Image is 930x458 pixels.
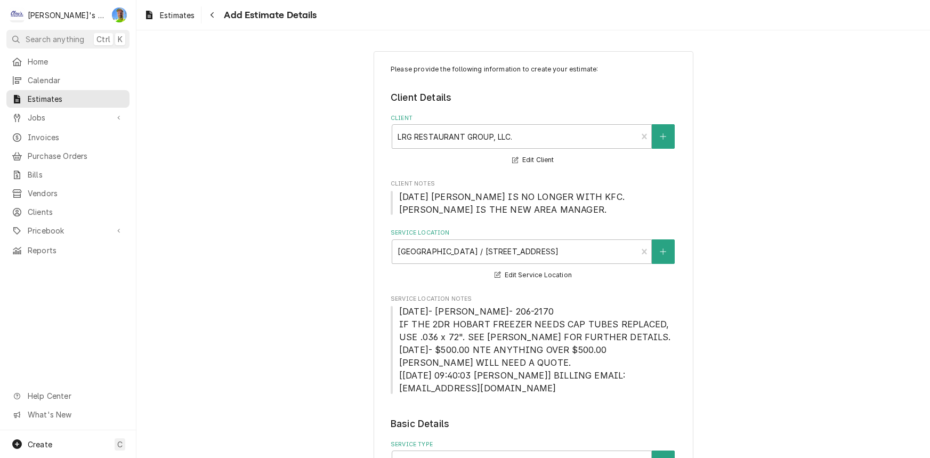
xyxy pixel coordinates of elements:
span: Service Location Notes [391,295,676,303]
div: GA [112,7,127,22]
legend: Basic Details [391,417,676,431]
a: Bills [6,166,130,183]
a: Go to Pricebook [6,222,130,239]
span: Service Location Notes [391,305,676,395]
div: Clay's Refrigeration's Avatar [10,7,25,22]
a: Purchase Orders [6,147,130,165]
span: Estimates [160,10,195,21]
svg: Create New Location [660,248,666,255]
a: Go to Help Center [6,387,130,405]
span: Estimates [28,93,124,105]
button: Edit Service Location [493,269,573,282]
div: Client Notes [391,180,676,215]
span: [DATE] [PERSON_NAME] IS NO LONGER WITH KFC. [PERSON_NAME] IS THE NEW AREA MANAGER. [399,191,627,215]
div: Greg Austin's Avatar [112,7,127,22]
a: Estimates [6,90,130,108]
span: What's New [28,409,123,420]
a: Reports [6,242,130,259]
span: Home [28,56,124,67]
a: Home [6,53,130,70]
span: [DATE]- [PERSON_NAME]- 206-2170 IF THE 2DR HOBART FREEZER NEEDS CAP TUBES REPLACED, USE .036 x 72... [399,306,672,393]
a: Calendar [6,71,130,89]
div: C [10,7,25,22]
span: Ctrl [96,34,110,45]
label: Service Type [391,440,676,449]
button: Create New Client [652,124,674,149]
button: Create New Location [652,239,674,264]
span: Clients [28,206,124,218]
a: Go to Jobs [6,109,130,126]
button: Search anythingCtrlK [6,30,130,49]
a: Invoices [6,128,130,146]
legend: Client Details [391,91,676,105]
span: Add Estimate Details [221,8,317,22]
div: Service Location Notes [391,295,676,395]
button: Navigate back [204,6,221,23]
button: Edit Client [511,154,555,167]
a: Go to What's New [6,406,130,423]
a: Vendors [6,184,130,202]
span: Create [28,440,52,449]
div: Service Location [391,229,676,282]
span: Pricebook [28,225,108,236]
span: Bills [28,169,124,180]
span: Search anything [26,34,84,45]
span: Purchase Orders [28,150,124,162]
span: Calendar [28,75,124,86]
p: Please provide the following information to create your estimate: [391,65,676,74]
span: C [117,439,123,450]
label: Service Location [391,229,676,237]
label: Client [391,114,676,123]
span: Help Center [28,390,123,401]
span: Invoices [28,132,124,143]
svg: Create New Client [660,133,666,140]
span: Vendors [28,188,124,199]
span: Jobs [28,112,108,123]
div: [PERSON_NAME]'s Refrigeration [28,10,106,21]
div: Client [391,114,676,167]
a: Clients [6,203,130,221]
span: Reports [28,245,124,256]
span: K [118,34,123,45]
a: Estimates [140,6,199,24]
span: Client Notes [391,190,676,216]
span: Client Notes [391,180,676,188]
